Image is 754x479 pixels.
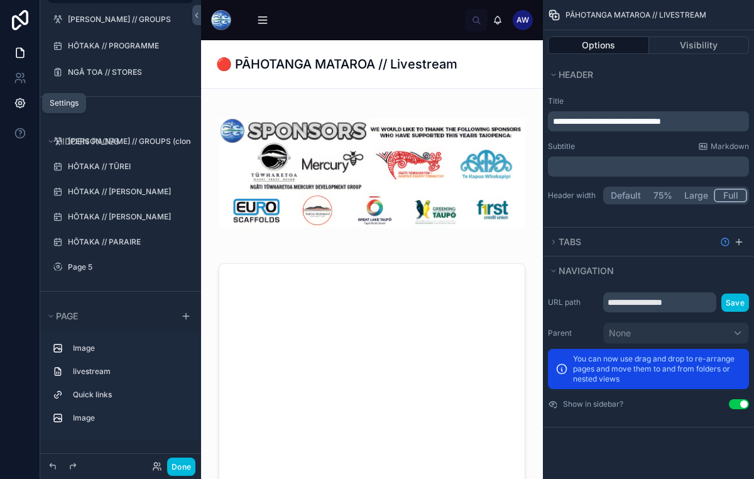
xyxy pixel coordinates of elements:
[548,66,741,84] button: Header
[516,15,529,25] span: AW
[68,14,186,25] label: [PERSON_NAME] // GROUPS
[68,67,186,77] label: NGĀ TOA // STORES
[73,413,183,423] label: Image
[548,233,715,251] button: Tabs
[711,141,749,151] span: Markdown
[211,10,231,30] img: App logo
[609,327,631,339] span: None
[573,354,741,384] p: You can now use drag and drop to re-arrange pages and move them to and from folders or nested views
[647,189,679,202] button: 75%
[241,6,465,34] div: scrollable content
[73,343,183,353] label: Image
[548,36,649,54] button: Options
[68,212,186,222] label: HŌTAKA // [PERSON_NAME]
[565,10,706,20] span: PĀHOTANGA MATAROA // LIVESTREAM
[563,399,623,409] label: Show in sidebar?
[50,98,79,108] div: Settings
[68,187,186,197] label: HŌTAKA // [PERSON_NAME]
[548,328,598,338] label: Parent
[548,111,749,131] div: scrollable content
[605,189,647,202] button: Default
[548,190,598,201] label: Header width
[548,262,741,280] button: Navigation
[68,237,186,247] label: HŌTAKA // PARAIRE
[68,162,186,172] label: HŌTAKA // TŪREI
[649,36,750,54] button: Visibility
[167,458,195,476] button: Done
[548,297,598,307] label: URL path
[216,55,457,73] h1: 🔴 PĀHOTANGA MATAROA // Livestream
[548,157,749,177] div: scrollable content
[559,236,581,247] span: Tabs
[559,69,593,80] span: Header
[68,41,186,51] label: HŌTAKA // PROGRAMME
[73,366,183,377] label: livestream
[45,307,173,325] button: Page
[698,141,749,151] a: Markdown
[73,390,183,400] label: Quick links
[548,141,575,151] label: Subtitle
[45,133,188,150] button: Hidden pages
[68,136,191,146] label: [PERSON_NAME] // GROUPS (clone)
[714,189,747,202] button: Full
[68,262,186,272] label: Page 5
[603,322,749,344] button: None
[40,333,201,441] div: scrollable content
[559,265,614,276] span: Navigation
[679,189,714,202] button: Large
[56,311,78,321] span: Page
[720,237,730,247] svg: Show help information
[721,294,749,312] button: Save
[548,96,749,106] label: Title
